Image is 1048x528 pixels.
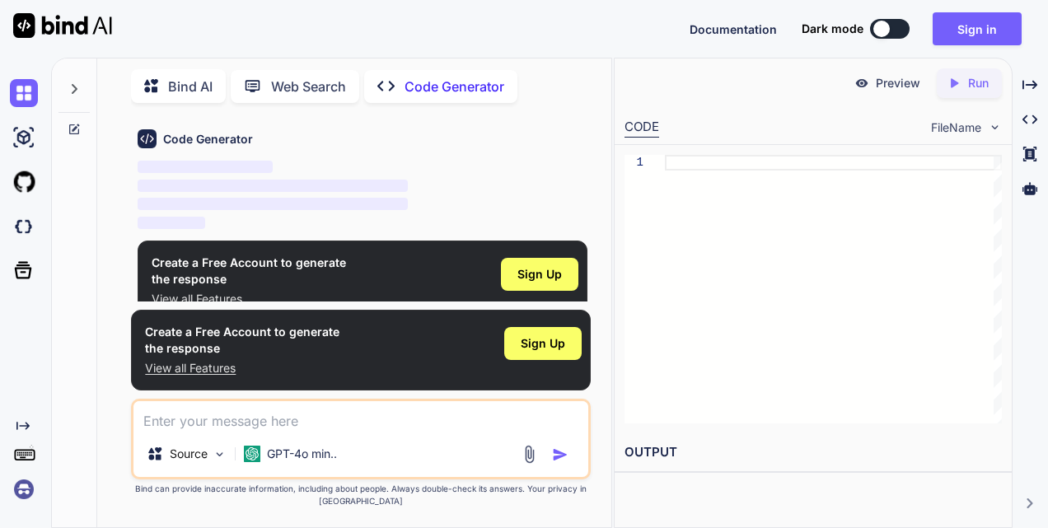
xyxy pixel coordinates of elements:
p: Bind can provide inaccurate information, including about people. Always double-check its answers.... [131,483,591,507]
img: signin [10,475,38,503]
span: ‌ [138,180,407,192]
img: icon [552,446,568,463]
img: ai-studio [10,124,38,152]
span: ‌ [138,198,407,210]
h6: Code Generator [163,131,253,147]
img: darkCloudIdeIcon [10,213,38,241]
span: ‌ [138,217,205,229]
p: Bind AI [168,77,213,96]
p: View all Features [145,360,339,376]
div: CODE [625,118,659,138]
button: Sign in [933,12,1022,45]
span: Documentation [690,22,777,36]
span: Sign Up [521,335,565,352]
p: Preview [876,75,920,91]
h1: Create a Free Account to generate the response [145,324,339,357]
span: ‌ [138,161,273,173]
div: 1 [625,155,643,171]
img: attachment [520,445,539,464]
button: Documentation [690,21,777,38]
img: githubLight [10,168,38,196]
img: chat [10,79,38,107]
p: Run [968,75,989,91]
span: FileName [931,119,981,136]
span: Dark mode [802,21,863,37]
p: Source [170,446,208,462]
img: chevron down [988,120,1002,134]
h2: OUTPUT [615,433,1012,472]
p: View all Features [152,291,346,307]
p: GPT-4o min.. [267,446,337,462]
p: Code Generator [405,77,504,96]
img: preview [854,76,869,91]
h1: Create a Free Account to generate the response [152,255,346,287]
img: GPT-4o mini [244,446,260,462]
span: Sign Up [517,266,562,283]
p: Web Search [271,77,346,96]
img: Bind AI [13,13,112,38]
img: Pick Models [213,447,227,461]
